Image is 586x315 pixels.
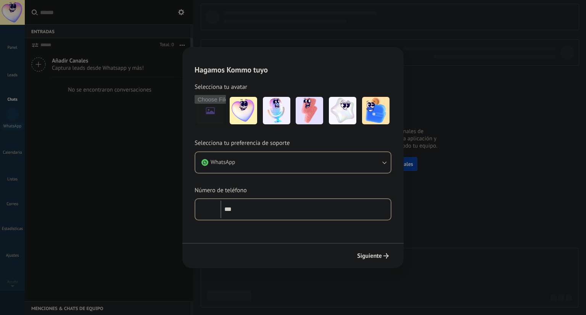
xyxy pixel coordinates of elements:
img: -4.jpeg [329,97,356,124]
img: -2.jpeg [263,97,290,124]
span: Selecciona tu avatar [195,82,247,92]
img: -5.jpeg [362,97,390,124]
span: Selecciona tu preferencia de soporte [195,138,290,148]
button: WhatsApp [195,152,391,173]
div: Peru: + 51 [198,201,212,217]
button: Siguiente [354,249,392,262]
img: -1.jpeg [230,97,257,124]
span: Número de teléfono [195,186,247,196]
h2: Hagamos Kommo tuyo [182,47,404,74]
img: -3.jpeg [296,97,323,124]
span: WhatsApp [211,159,235,166]
span: Siguiente [357,253,382,259]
